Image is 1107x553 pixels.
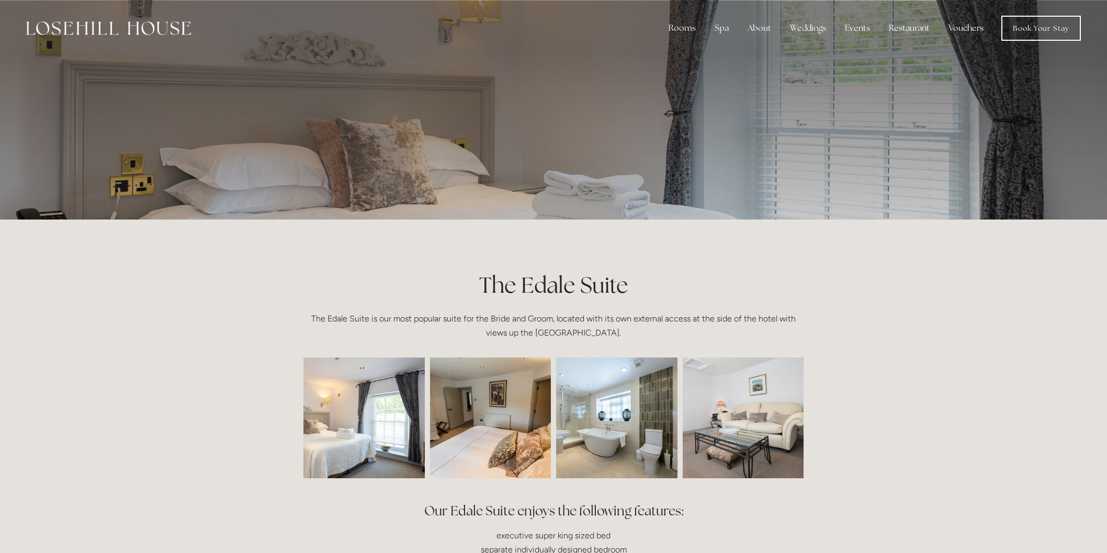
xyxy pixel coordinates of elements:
[739,18,780,39] div: About
[526,358,707,478] img: losehill-35.jpg
[303,502,804,520] h2: Our Edale Suite enjoys the following features:
[652,358,834,478] img: edale lounge_crop.jpg
[303,312,804,340] p: The Edale Suite is our most popular suite for the Bride and Groom, located with its own external ...
[880,18,938,39] div: Restaurant
[1001,16,1081,41] a: Book Your Stay
[400,358,581,478] img: 20210514-14470342-LHH-hotel-photos-HDR.jpg
[837,18,878,39] div: Events
[26,21,191,35] img: Losehill House
[249,358,431,478] img: losehill-22.jpg
[660,18,704,39] div: Rooms
[782,18,834,39] div: Weddings
[303,270,804,301] h1: The Edale Suite
[940,18,992,39] a: Vouchers
[706,18,737,39] div: Spa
